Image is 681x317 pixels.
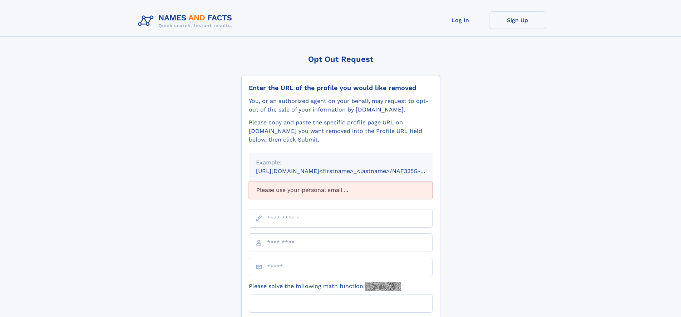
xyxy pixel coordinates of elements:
div: Opt Out Request [241,55,440,64]
small: [URL][DOMAIN_NAME]<firstname>_<lastname>/NAF325G-xxxxxxxx [256,168,446,174]
label: Please solve the following math function: [249,282,401,291]
div: Enter the URL of the profile you would like removed [249,84,433,92]
div: Example: [256,158,425,167]
div: Please copy and paste the specific profile page URL on [DOMAIN_NAME] you want removed into the Pr... [249,118,433,144]
div: You, or an authorized agent on your behalf, may request to opt-out of the sale of your informatio... [249,97,433,114]
a: Log In [432,11,489,29]
div: Please use your personal email ... [249,181,433,199]
a: Sign Up [489,11,546,29]
img: Logo Names and Facts [135,11,238,31]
